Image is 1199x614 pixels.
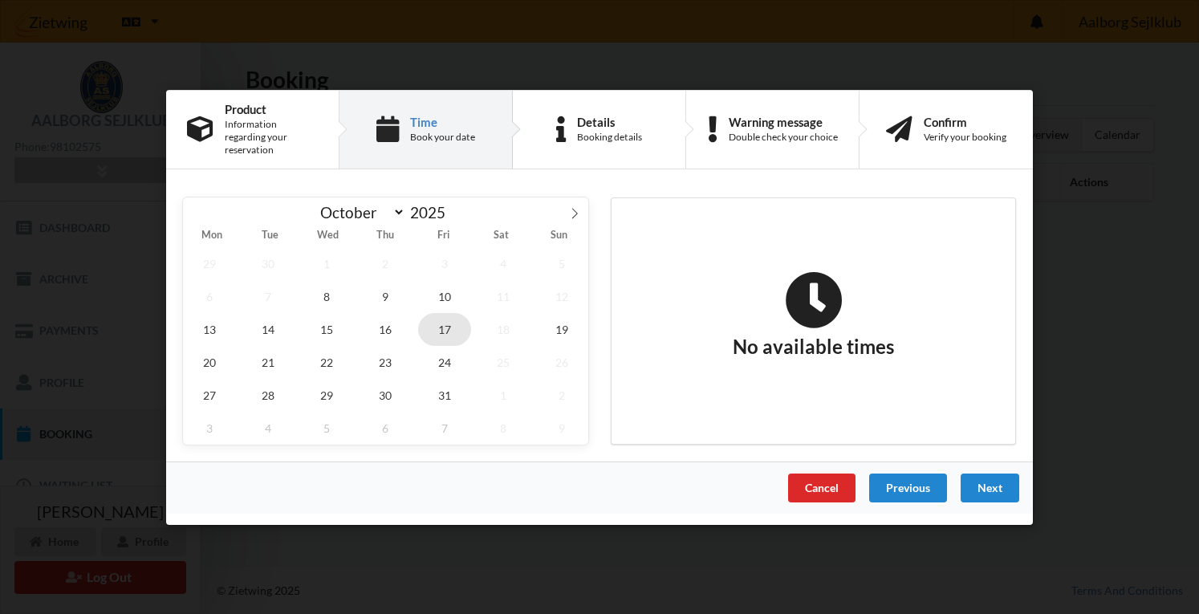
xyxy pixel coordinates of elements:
span: October 19, 2025 [535,312,588,345]
span: October 20, 2025 [183,345,236,378]
span: October 4, 2025 [477,246,530,279]
span: Mon [183,230,241,241]
span: Tue [241,230,299,241]
span: October 10, 2025 [418,279,471,312]
span: October 17, 2025 [418,312,471,345]
span: November 8, 2025 [477,411,530,444]
div: Confirm [924,115,1006,128]
div: Cancel [788,473,856,502]
span: October 13, 2025 [183,312,236,345]
span: October 18, 2025 [477,312,530,345]
span: October 9, 2025 [360,279,413,312]
span: October 6, 2025 [183,279,236,312]
div: Product [225,102,318,115]
div: Details [577,115,642,128]
span: October 14, 2025 [242,312,295,345]
span: Sat [473,230,530,241]
span: October 16, 2025 [360,312,413,345]
span: November 6, 2025 [360,411,413,444]
div: Previous [869,473,947,502]
div: Double check your choice [729,131,838,144]
h2: No available times [733,270,894,359]
span: November 5, 2025 [300,411,353,444]
span: October 7, 2025 [242,279,295,312]
span: October 1, 2025 [300,246,353,279]
span: November 2, 2025 [535,378,588,411]
span: October 8, 2025 [300,279,353,312]
div: Next [961,473,1019,502]
span: Wed [299,230,356,241]
span: October 25, 2025 [477,345,530,378]
div: Book your date [410,131,475,144]
span: November 1, 2025 [477,378,530,411]
div: Information regarding your reservation [225,118,318,157]
span: October 12, 2025 [535,279,588,312]
span: November 9, 2025 [535,411,588,444]
span: October 2, 2025 [360,246,413,279]
span: October 28, 2025 [242,378,295,411]
span: Sun [530,230,588,241]
span: October 23, 2025 [360,345,413,378]
span: October 21, 2025 [242,345,295,378]
div: Verify your booking [924,131,1006,144]
span: October 27, 2025 [183,378,236,411]
span: October 3, 2025 [418,246,471,279]
span: November 4, 2025 [242,411,295,444]
span: October 31, 2025 [418,378,471,411]
span: November 7, 2025 [418,411,471,444]
span: Fri [415,230,473,241]
div: Booking details [577,131,642,144]
span: October 24, 2025 [418,345,471,378]
span: Thu [356,230,414,241]
span: October 5, 2025 [535,246,588,279]
span: October 22, 2025 [300,345,353,378]
span: October 15, 2025 [300,312,353,345]
span: October 11, 2025 [477,279,530,312]
select: Month [313,202,406,222]
span: October 30, 2025 [360,378,413,411]
span: October 26, 2025 [535,345,588,378]
div: Time [410,115,475,128]
input: Year [405,203,458,222]
span: September 29, 2025 [183,246,236,279]
span: September 30, 2025 [242,246,295,279]
span: October 29, 2025 [300,378,353,411]
div: Warning message [729,115,838,128]
span: November 3, 2025 [183,411,236,444]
